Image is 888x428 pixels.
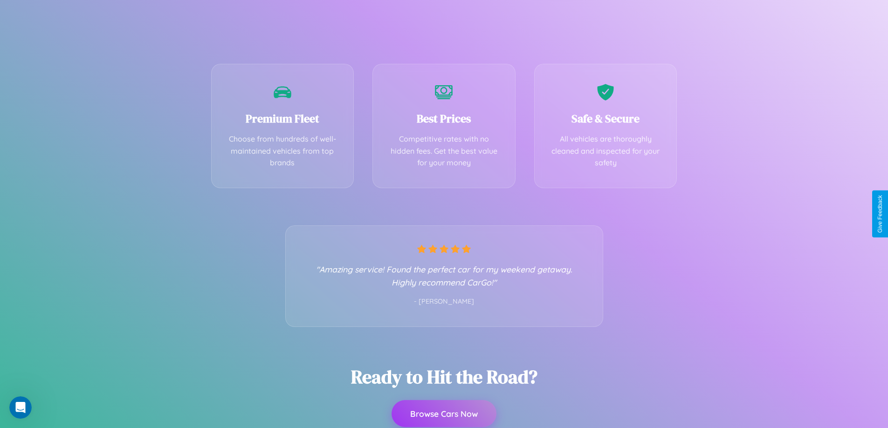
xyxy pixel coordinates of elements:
[549,133,663,169] p: All vehicles are thoroughly cleaned and inspected for your safety
[226,111,340,126] h3: Premium Fleet
[304,296,584,308] p: - [PERSON_NAME]
[351,364,537,389] h2: Ready to Hit the Road?
[877,195,883,233] div: Give Feedback
[226,133,340,169] p: Choose from hundreds of well-maintained vehicles from top brands
[387,111,501,126] h3: Best Prices
[392,400,496,427] button: Browse Cars Now
[549,111,663,126] h3: Safe & Secure
[387,133,501,169] p: Competitive rates with no hidden fees. Get the best value for your money
[9,396,32,419] iframe: Intercom live chat
[304,263,584,289] p: "Amazing service! Found the perfect car for my weekend getaway. Highly recommend CarGo!"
